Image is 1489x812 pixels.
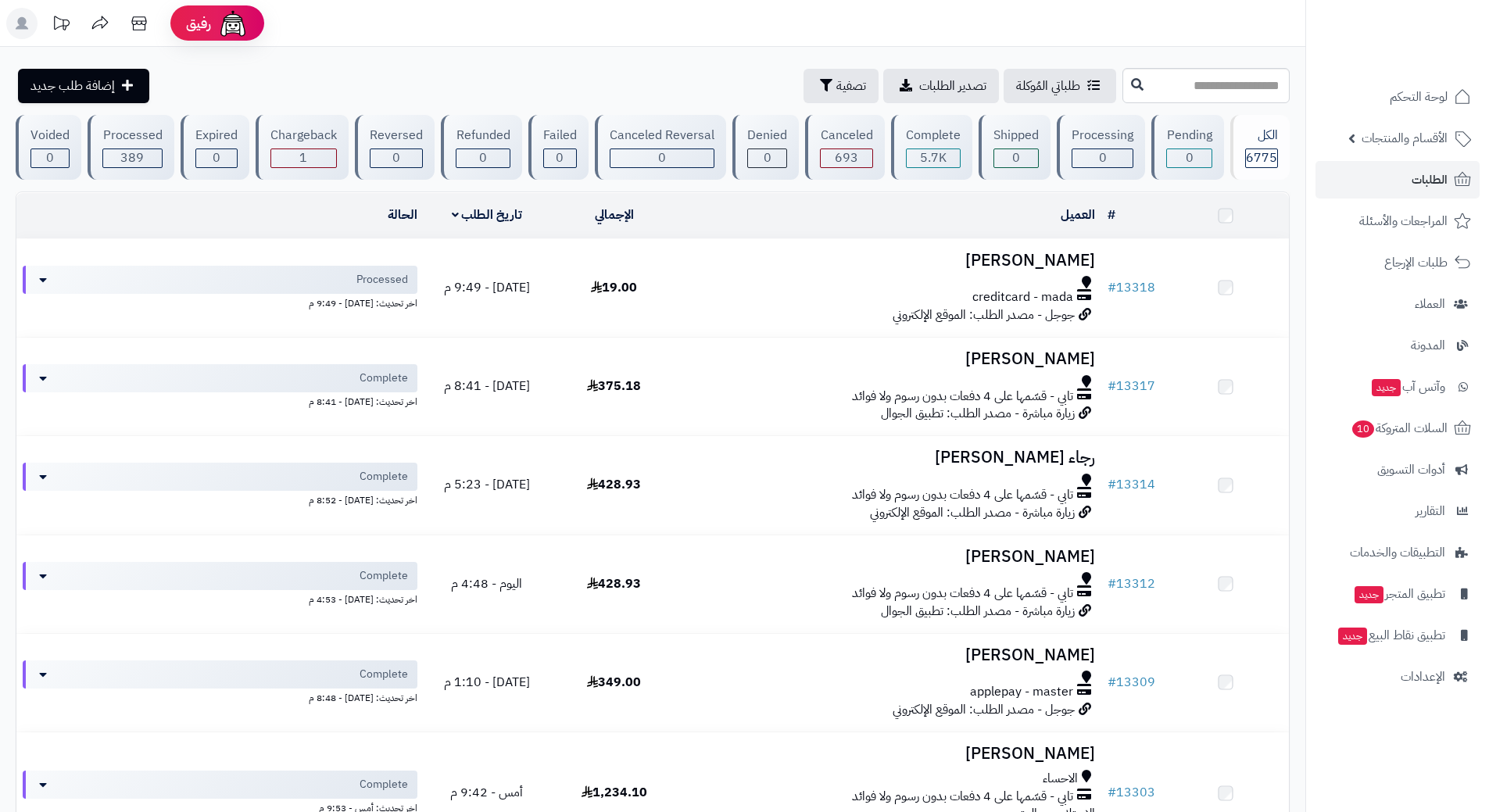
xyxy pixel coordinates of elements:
[1338,628,1367,645] span: جديد
[684,252,1095,270] h3: [PERSON_NAME]
[270,127,337,145] div: Chargeback
[748,149,786,167] div: 0
[1372,379,1401,396] span: جديد
[1108,377,1116,395] span: #
[1166,127,1212,145] div: Pending
[881,602,1075,621] span: زيارة مباشرة - مصدر الطلب: تطبيق الجوال
[1350,542,1445,563] span: التطبيقات والخدمات
[23,294,417,310] div: اخر تحديث: [DATE] - 9:49 م
[1401,666,1445,688] span: الإعدادات
[972,288,1073,306] span: creditcard - mada
[595,206,634,224] a: الإجمالي
[1315,617,1480,654] a: تطبيق نقاط البيعجديد
[1043,770,1078,788] span: الاحساء
[1245,127,1278,145] div: الكل
[920,148,947,167] span: 5.7K
[1108,783,1116,802] span: #
[1108,278,1116,297] span: #
[684,548,1095,566] h3: [PERSON_NAME]
[1227,115,1293,180] a: الكل6775
[802,115,887,180] a: Canceled 693
[452,206,523,224] a: تاريخ الطلب
[1315,492,1480,530] a: التقارير
[450,783,523,802] span: أمس - 9:42 م
[102,127,162,145] div: Processed
[993,127,1039,145] div: Shipped
[444,377,530,395] span: [DATE] - 8:41 م
[1108,673,1116,692] span: #
[46,148,54,167] span: 0
[610,127,714,145] div: Canceled Reversal
[1362,127,1448,149] span: الأقسام والمنتجات
[684,449,1095,467] h3: رجاء [PERSON_NAME]
[883,69,999,103] a: تصدير الطلبات
[592,115,729,180] a: Canceled Reversal 0
[587,475,641,494] span: 428.93
[1315,202,1480,240] a: المراجعات والأسئلة
[1315,368,1480,406] a: وآتس آبجديد
[23,590,417,606] div: اخر تحديث: [DATE] - 4:53 م
[360,370,408,386] span: Complete
[23,689,417,705] div: اخر تحديث: [DATE] - 8:48 م
[591,278,637,297] span: 19.00
[1246,148,1277,167] span: 6775
[1315,161,1480,199] a: الطلبات
[360,667,408,682] span: Complete
[1315,244,1480,281] a: طلبات الإرجاع
[252,115,352,180] a: Chargeback 1
[479,148,487,167] span: 0
[23,491,417,507] div: اخر تحديث: [DATE] - 8:52 م
[525,115,592,180] a: Failed 0
[1167,149,1211,167] div: 0
[1072,149,1133,167] div: 0
[1315,534,1480,571] a: التطبيقات والخدمات
[852,486,1073,504] span: تابي - قسّمها على 4 دفعات بدون رسوم ولا فوائد
[1108,673,1155,692] a: #13309
[1315,327,1480,364] a: المدونة
[1351,417,1448,439] span: السلات المتروكة
[907,149,960,167] div: 5692
[31,149,69,167] div: 0
[893,700,1075,719] span: جوجل - مصدر الطلب: الموقع الإلكتروني
[1337,624,1445,646] span: تطبيق نقاط البيع
[444,673,530,692] span: [DATE] - 1:10 م
[556,148,564,167] span: 0
[30,127,70,145] div: Voided
[217,8,249,39] img: ai-face.png
[906,127,961,145] div: Complete
[1416,500,1445,522] span: التقارير
[1108,475,1116,494] span: #
[370,127,423,145] div: Reversed
[30,77,115,95] span: إضافة طلب جديد
[1377,459,1445,481] span: أدوات التسويق
[1359,210,1448,232] span: المراجعات والأسئلة
[1061,206,1095,224] a: العميل
[764,148,771,167] span: 0
[852,388,1073,406] span: تابي - قسّمها على 4 دفعات بدون رسوم ولا فوائد
[970,683,1073,701] span: applepay - master
[195,127,238,145] div: Expired
[1148,115,1226,180] a: Pending 0
[392,148,400,167] span: 0
[299,148,307,167] span: 1
[881,404,1075,423] span: زيارة مباشرة - مصدر الطلب: تطبيق الجوال
[1352,420,1374,438] span: 10
[1370,376,1445,398] span: وآتس آب
[1054,115,1148,180] a: Processing 0
[1384,252,1448,274] span: طلبات الإرجاع
[888,115,975,180] a: Complete 5.7K
[747,127,787,145] div: Denied
[1186,148,1194,167] span: 0
[41,8,81,43] a: تحديثات المنصة
[1315,658,1480,696] a: الإعدادات
[852,788,1073,806] span: تابي - قسّمها على 4 دفعات بدون رسوم ولا فوائد
[684,745,1095,763] h3: [PERSON_NAME]
[438,115,524,180] a: Refunded 0
[994,149,1038,167] div: 0
[360,568,408,584] span: Complete
[370,149,422,167] div: 0
[456,149,509,167] div: 0
[1315,575,1480,613] a: تطبيق المتجرجديد
[84,115,177,180] a: Processed 389
[544,149,576,167] div: 0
